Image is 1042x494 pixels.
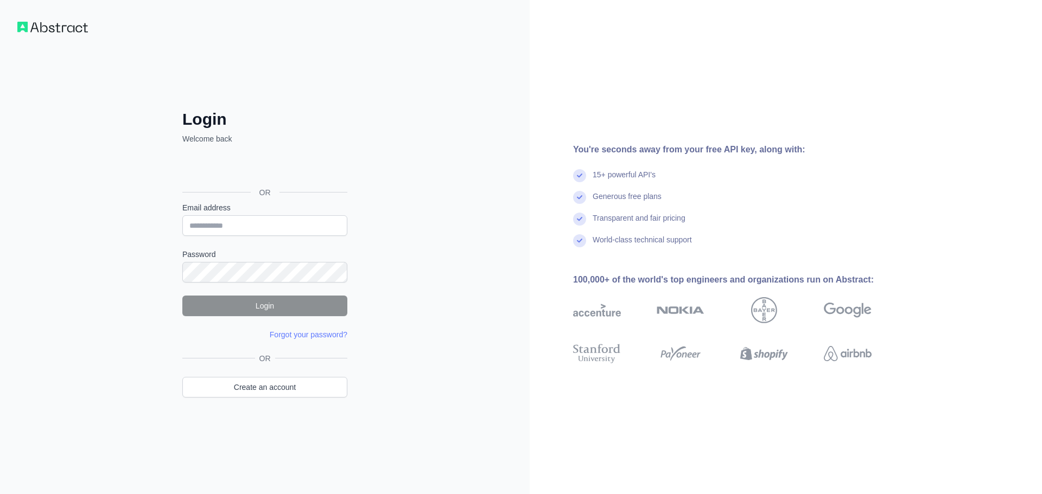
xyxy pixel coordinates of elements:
img: nokia [657,297,704,323]
img: check mark [573,191,586,204]
span: OR [251,187,279,198]
label: Email address [182,202,347,213]
a: Forgot your password? [270,330,347,339]
img: shopify [740,342,788,365]
img: bayer [751,297,777,323]
a: Create an account [182,377,347,397]
div: World-class technical support [593,234,692,256]
div: 100,000+ of the world's top engineers and organizations run on Abstract: [573,273,906,286]
h2: Login [182,110,347,129]
label: Password [182,249,347,260]
span: OR [255,353,275,364]
div: Transparent and fair pricing [593,213,685,234]
img: Workflow [17,22,88,33]
img: airbnb [824,342,872,365]
img: check mark [573,213,586,226]
iframe: Bouton "Se connecter avec Google" [177,156,351,180]
div: You're seconds away from your free API key, along with: [573,143,906,156]
img: accenture [573,297,621,323]
button: Login [182,296,347,316]
div: Generous free plans [593,191,662,213]
img: google [824,297,872,323]
img: check mark [573,234,586,247]
img: stanford university [573,342,621,365]
img: payoneer [657,342,704,365]
img: check mark [573,169,586,182]
div: 15+ powerful API's [593,169,656,191]
p: Welcome back [182,133,347,144]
